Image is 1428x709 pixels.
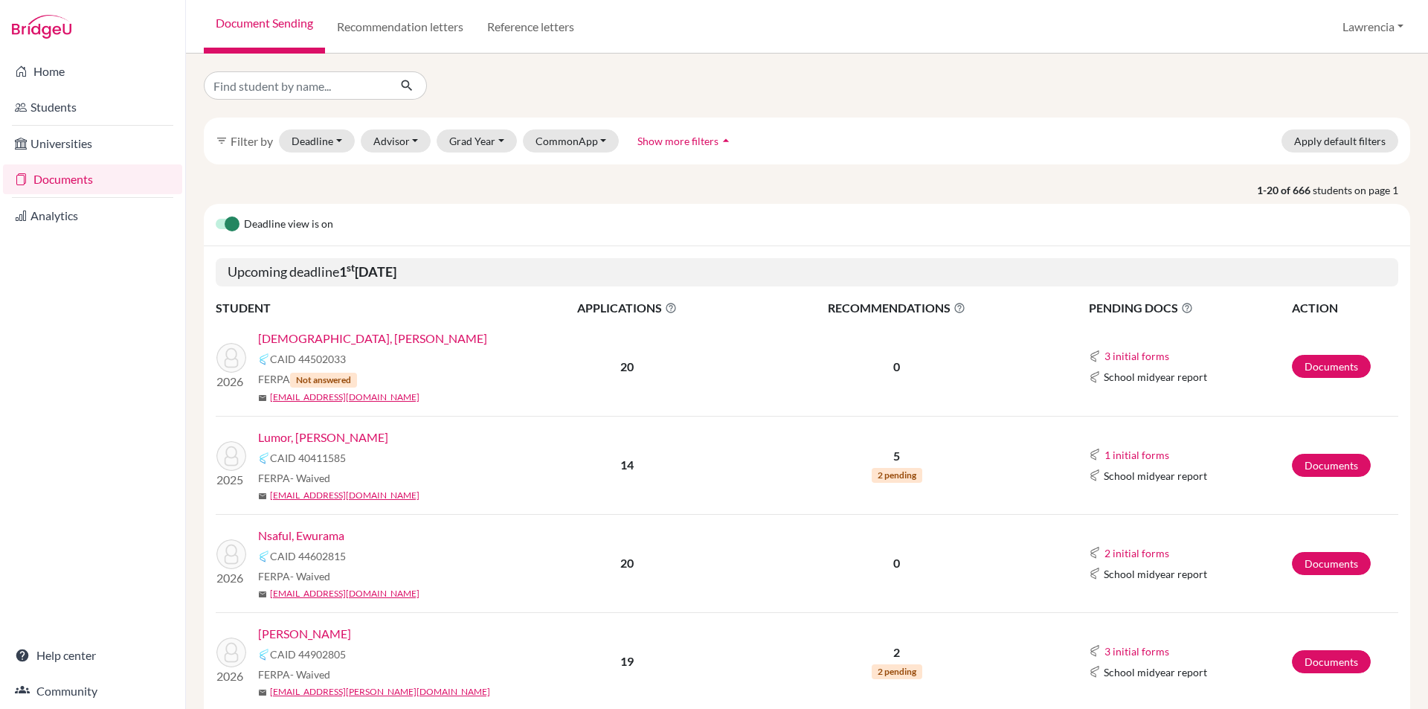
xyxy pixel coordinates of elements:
[258,371,357,388] span: FERPA
[523,129,620,153] button: CommonApp
[1313,182,1410,198] span: students on page 1
[216,441,246,471] img: Lumor, Andrews Selasi
[216,135,228,147] i: filter_list
[1089,371,1101,383] img: Common App logo
[216,373,246,391] p: 2026
[290,472,330,484] span: - Waived
[258,551,270,562] img: Common App logo
[1281,129,1398,153] button: Apply default filters
[3,201,182,231] a: Analytics
[1089,666,1101,678] img: Common App logo
[437,129,517,153] button: Grad Year
[1104,347,1170,365] button: 3 initial forms
[270,391,419,404] a: [EMAIL_ADDRESS][DOMAIN_NAME]
[216,638,246,667] img: OSEI, EFFUAH Baawah
[620,654,634,668] b: 19
[872,468,922,483] span: 2 pending
[258,330,487,347] a: [DEMOGRAPHIC_DATA], [PERSON_NAME]
[244,216,333,234] span: Deadline view is on
[216,343,246,373] img: IMAM, ISMAIL
[270,489,419,502] a: [EMAIL_ADDRESS][DOMAIN_NAME]
[231,134,273,148] span: Filter by
[637,135,718,147] span: Show more filters
[216,667,246,685] p: 2026
[620,458,634,472] b: 14
[1104,446,1170,463] button: 1 initial forms
[258,353,270,365] img: Common App logo
[270,587,419,600] a: [EMAIL_ADDRESS][DOMAIN_NAME]
[872,664,922,679] span: 2 pending
[216,569,246,587] p: 2026
[3,129,182,158] a: Universities
[1292,355,1371,378] a: Documents
[1292,650,1371,673] a: Documents
[620,359,634,373] b: 20
[625,129,746,153] button: Show more filtersarrow_drop_up
[216,258,1398,286] h5: Upcoming deadline
[1292,552,1371,575] a: Documents
[258,470,330,486] span: FERPA
[742,644,1052,661] p: 2
[3,676,182,706] a: Community
[279,129,355,153] button: Deadline
[290,570,330,583] span: - Waived
[3,92,182,122] a: Students
[258,625,351,643] a: [PERSON_NAME]
[258,429,388,446] a: Lumor, [PERSON_NAME]
[3,57,182,86] a: Home
[347,262,355,274] sup: st
[1089,350,1101,362] img: Common App logo
[270,685,490,699] a: [EMAIL_ADDRESS][PERSON_NAME][DOMAIN_NAME]
[258,667,330,682] span: FERPA
[258,452,270,464] img: Common App logo
[1089,547,1101,559] img: Common App logo
[1336,13,1410,41] button: Lawrencia
[742,299,1052,317] span: RECOMMENDATIONS
[718,133,733,148] i: arrow_drop_up
[216,539,246,569] img: Nsaful, Ewurama
[204,71,388,100] input: Find student by name...
[258,688,267,697] span: mail
[1104,566,1207,582] span: School midyear report
[620,556,634,570] b: 20
[1104,369,1207,385] span: School midyear report
[12,15,71,39] img: Bridge-U
[361,129,431,153] button: Advisor
[742,358,1052,376] p: 0
[270,647,346,662] span: CAID 44902805
[3,641,182,670] a: Help center
[1291,298,1398,318] th: ACTION
[258,394,267,402] span: mail
[1089,449,1101,461] img: Common App logo
[1089,568,1101,580] img: Common App logo
[216,471,246,489] p: 2025
[258,492,267,501] span: mail
[1292,454,1371,477] a: Documents
[258,527,344,545] a: Nsaful, Ewurama
[3,164,182,194] a: Documents
[1104,643,1170,660] button: 3 initial forms
[1104,545,1170,562] button: 2 initial forms
[258,649,270,661] img: Common App logo
[270,548,346,564] span: CAID 44602815
[339,263,396,280] b: 1 [DATE]
[742,447,1052,465] p: 5
[1257,182,1313,198] strong: 1-20 of 666
[258,568,330,584] span: FERPA
[290,373,357,388] span: Not answered
[514,299,740,317] span: APPLICATIONS
[1089,645,1101,657] img: Common App logo
[1104,468,1207,484] span: School midyear report
[290,668,330,681] span: - Waived
[1089,299,1290,317] span: PENDING DOCS
[270,351,346,367] span: CAID 44502033
[216,298,513,318] th: STUDENT
[270,450,346,466] span: CAID 40411585
[258,590,267,599] span: mail
[1089,469,1101,481] img: Common App logo
[742,554,1052,572] p: 0
[1104,664,1207,680] span: School midyear report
